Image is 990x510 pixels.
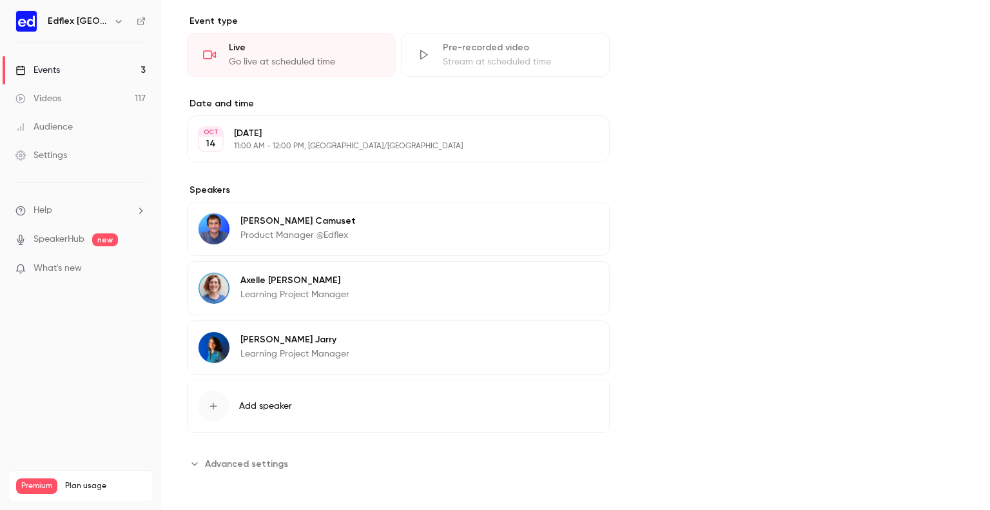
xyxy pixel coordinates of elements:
button: Advanced settings [187,453,296,474]
button: Add speaker [187,380,610,433]
li: help-dropdown-opener [15,204,146,217]
img: Axelle Paulus [199,273,229,304]
div: LiveGo live at scheduled time [187,33,396,77]
img: Emilie Jarry [199,332,229,363]
div: Audience [15,121,73,133]
p: Event type [187,15,610,28]
span: Plan usage [65,481,145,491]
span: Premium [16,478,57,494]
div: Emilie Jarry[PERSON_NAME] JarryLearning Project Manager [187,320,610,375]
p: Axelle [PERSON_NAME] [240,274,349,287]
div: OCT [199,128,222,137]
p: [PERSON_NAME] Camuset [240,215,356,228]
div: Live [229,41,380,54]
p: [PERSON_NAME] Jarry [240,333,349,346]
p: Learning Project Manager [240,288,349,301]
div: Stream at scheduled time [443,55,594,68]
img: Raphaël Camuset [199,213,229,244]
div: Events [15,64,60,77]
p: Product Manager @Edflex [240,229,356,242]
a: SpeakerHub [34,233,84,246]
p: [DATE] [234,127,541,140]
img: Edflex France [16,11,37,32]
span: new [92,233,118,246]
p: 14 [206,137,216,150]
div: Pre-recorded video [443,41,594,54]
div: Pre-recorded videoStream at scheduled time [401,33,610,77]
div: Axelle PaulusAxelle [PERSON_NAME]Learning Project Manager [187,261,610,315]
div: Settings [15,149,67,162]
span: Add speaker [239,400,292,413]
span: Advanced settings [205,457,288,471]
h6: Edflex [GEOGRAPHIC_DATA] [48,15,108,28]
p: 11:00 AM - 12:00 PM, [GEOGRAPHIC_DATA]/[GEOGRAPHIC_DATA] [234,141,541,152]
label: Speakers [187,184,610,197]
iframe: Noticeable Trigger [130,263,146,275]
div: Go live at scheduled time [229,55,380,68]
p: Learning Project Manager [240,348,349,360]
label: Date and time [187,97,610,110]
div: Videos [15,92,61,105]
div: Raphaël Camuset[PERSON_NAME] CamusetProduct Manager @Edflex [187,202,610,256]
span: Help [34,204,52,217]
span: What's new [34,262,82,275]
section: Advanced settings [187,453,610,474]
